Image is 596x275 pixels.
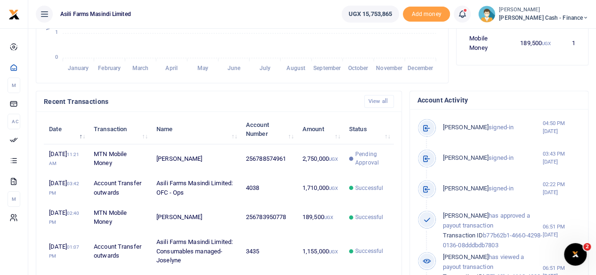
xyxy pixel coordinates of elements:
td: Account Transfer outwards [89,232,151,271]
img: profile-user [478,6,495,23]
td: MTN Mobile Money [89,144,151,173]
td: Account Transfer outwards [89,173,151,203]
li: Ac [8,114,20,129]
h4: Account Activity [417,95,580,105]
small: 03:43 PM [DATE] [542,150,580,166]
td: 256788574961 [241,144,297,173]
tspan: April [165,65,178,71]
span: Pending Approval [355,150,389,167]
th: Name: activate to sort column ascending [151,115,241,144]
small: UGX [542,41,551,46]
a: logo-small logo-large logo-large [8,10,20,17]
a: profile-user [PERSON_NAME] [PERSON_NAME] Cash - Finance [478,6,588,23]
tspan: November [376,65,403,71]
img: logo-small [8,9,20,20]
span: Successful [355,247,383,255]
td: 2,750,000 [297,144,344,173]
td: [DATE] [44,144,89,173]
th: Amount: activate to sort column ascending [297,115,344,144]
small: 04:50 PM [DATE] [542,119,580,135]
td: 1,155,000 [297,232,344,271]
td: [PERSON_NAME] [151,203,241,232]
small: [PERSON_NAME] [499,6,588,14]
p: signed-in [443,184,543,194]
small: 02:22 PM [DATE] [542,181,580,196]
td: Asili Farms Masindi Limited: Consumables managed-Joselyne [151,232,241,271]
p: has approved a payout transaction b77b62b1-4660-4298-0136-08dddbdb7803 [443,211,543,250]
iframe: Intercom live chat [564,243,587,266]
tspan: January [68,65,89,71]
small: 03:42 PM [49,181,79,196]
td: 1 [556,29,580,58]
span: UGX 15,753,865 [349,9,392,19]
li: M [8,191,20,207]
p: signed-in [443,123,543,133]
td: Mobile Money [464,29,510,58]
li: Toup your wallet [403,7,450,22]
tspan: June [227,65,240,71]
tspan: September [313,65,341,71]
tspan: August [286,65,305,71]
tspan: May [197,65,208,71]
li: Wallet ballance [338,6,403,23]
th: Transaction: activate to sort column ascending [89,115,151,144]
span: [PERSON_NAME] Cash - Finance [499,14,588,22]
small: UGX [329,186,338,191]
td: [DATE] [44,203,89,232]
h4: Recent Transactions [44,96,357,107]
th: Account Number: activate to sort column ascending [241,115,297,144]
li: M [8,78,20,93]
span: Asili Farms Masindi Limited [57,10,135,18]
tspan: December [408,65,433,71]
small: UGX [329,249,338,254]
span: [PERSON_NAME] [443,124,489,131]
tspan: March [132,65,149,71]
td: 189,500 [297,203,344,232]
span: [PERSON_NAME] [443,185,489,192]
a: UGX 15,753,865 [342,6,399,23]
td: [DATE] [44,232,89,271]
span: Successful [355,184,383,192]
tspan: 1 [55,30,58,36]
span: 2 [583,243,591,251]
p: signed-in [443,153,543,163]
th: Status: activate to sort column ascending [344,115,394,144]
span: [PERSON_NAME] [443,212,489,219]
td: Asili Farms Masindi Limited: OFC - Ops [151,173,241,203]
tspan: February [98,65,121,71]
a: Add money [403,10,450,17]
small: 06:51 PM [DATE] [542,223,580,239]
tspan: 0 [55,54,58,60]
span: Transaction ID [443,232,483,239]
td: 189,500 [510,29,556,58]
td: [PERSON_NAME] [151,144,241,173]
td: [DATE] [44,173,89,203]
td: 256783950778 [241,203,297,232]
span: [PERSON_NAME] [443,253,489,260]
span: [PERSON_NAME] [443,154,489,161]
tspan: July [259,65,270,71]
span: Add money [403,7,450,22]
th: Date: activate to sort column descending [44,115,89,144]
tspan: October [348,65,369,71]
span: Successful [355,213,383,221]
a: View all [364,95,394,108]
td: 3435 [241,232,297,271]
td: MTN Mobile Money [89,203,151,232]
td: 1,710,000 [297,173,344,203]
small: UGX [324,215,333,220]
td: 4038 [241,173,297,203]
small: UGX [329,157,338,162]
